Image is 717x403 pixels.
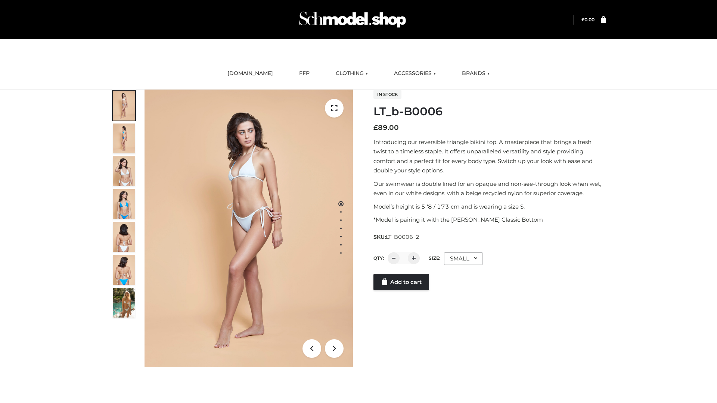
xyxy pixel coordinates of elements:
[373,255,384,261] label: QTY:
[113,156,135,186] img: ArielClassicBikiniTop_CloudNine_AzureSky_OW114ECO_3-scaled.jpg
[113,255,135,285] img: ArielClassicBikiniTop_CloudNine_AzureSky_OW114ECO_8-scaled.jpg
[373,105,606,118] h1: LT_b-B0006
[373,124,378,132] span: £
[373,137,606,175] p: Introducing our reversible triangle bikini top. A masterpiece that brings a fresh twist to a time...
[388,65,441,82] a: ACCESSORIES
[456,65,495,82] a: BRANDS
[373,202,606,212] p: Model’s height is 5 ‘8 / 173 cm and is wearing a size S.
[113,124,135,153] img: ArielClassicBikiniTop_CloudNine_AzureSky_OW114ECO_2-scaled.jpg
[373,215,606,225] p: *Model is pairing it with the [PERSON_NAME] Classic Bottom
[373,179,606,198] p: Our swimwear is double lined for an opaque and non-see-through look when wet, even in our white d...
[222,65,279,82] a: [DOMAIN_NAME]
[145,90,353,367] img: LT_b-B0006
[373,90,401,99] span: In stock
[581,17,595,22] a: £0.00
[113,91,135,121] img: ArielClassicBikiniTop_CloudNine_AzureSky_OW114ECO_1-scaled.jpg
[429,255,440,261] label: Size:
[113,288,135,318] img: Arieltop_CloudNine_AzureSky2.jpg
[113,222,135,252] img: ArielClassicBikiniTop_CloudNine_AzureSky_OW114ECO_7-scaled.jpg
[113,189,135,219] img: ArielClassicBikiniTop_CloudNine_AzureSky_OW114ECO_4-scaled.jpg
[330,65,373,82] a: CLOTHING
[444,252,483,265] div: SMALL
[294,65,315,82] a: FFP
[373,274,429,290] a: Add to cart
[373,124,399,132] bdi: 89.00
[581,17,595,22] bdi: 0.00
[297,5,409,34] img: Schmodel Admin 964
[373,232,420,241] span: SKU:
[386,234,419,240] span: LT_B0006_2
[581,17,584,22] span: £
